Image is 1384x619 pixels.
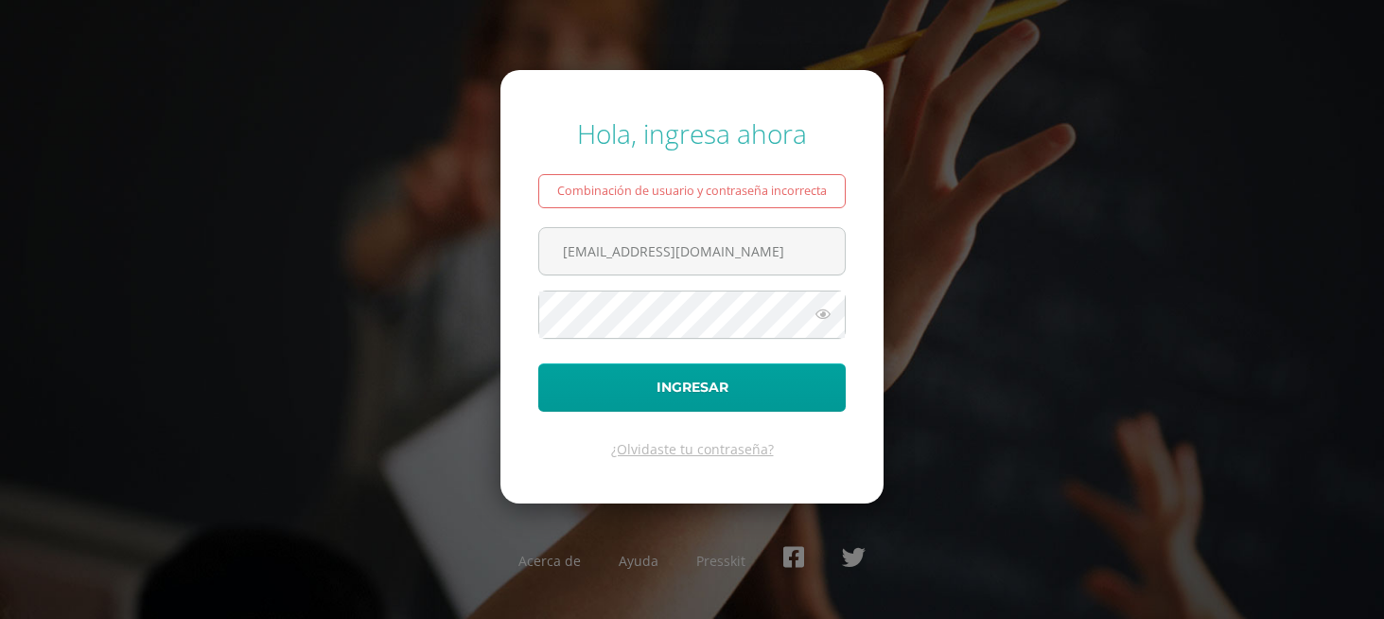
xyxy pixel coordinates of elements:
a: Ayuda [619,552,658,570]
div: Combinación de usuario y contraseña incorrecta [538,174,846,208]
a: Presskit [696,552,745,570]
a: Acerca de [518,552,581,570]
a: ¿Olvidaste tu contraseña? [611,440,774,458]
div: Hola, ingresa ahora [538,115,846,151]
button: Ingresar [538,363,846,412]
input: Correo electrónico o usuario [539,228,845,274]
